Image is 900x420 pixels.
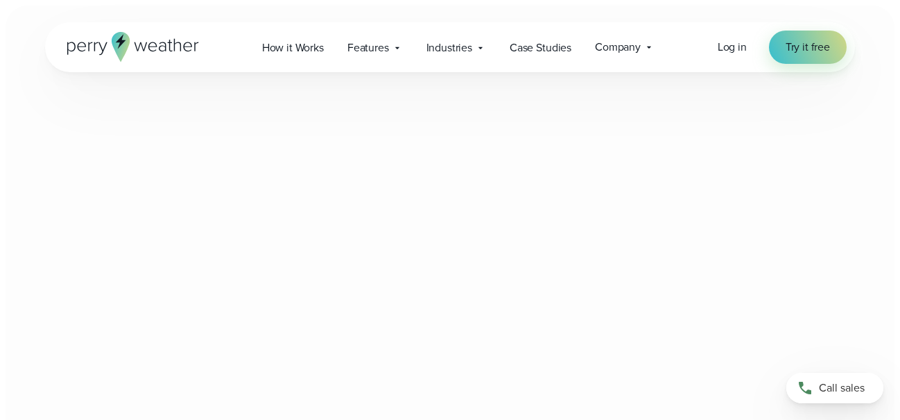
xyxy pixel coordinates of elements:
a: Log in [718,39,747,56]
span: Company [595,39,641,56]
span: Industries [426,40,472,56]
a: Try it free [769,31,847,64]
a: How it Works [250,33,336,62]
a: Call sales [786,373,883,403]
span: Case Studies [510,40,571,56]
a: Case Studies [498,33,583,62]
span: Features [347,40,389,56]
span: Try it free [786,39,830,56]
span: Call sales [819,380,865,396]
span: How it Works [262,40,324,56]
